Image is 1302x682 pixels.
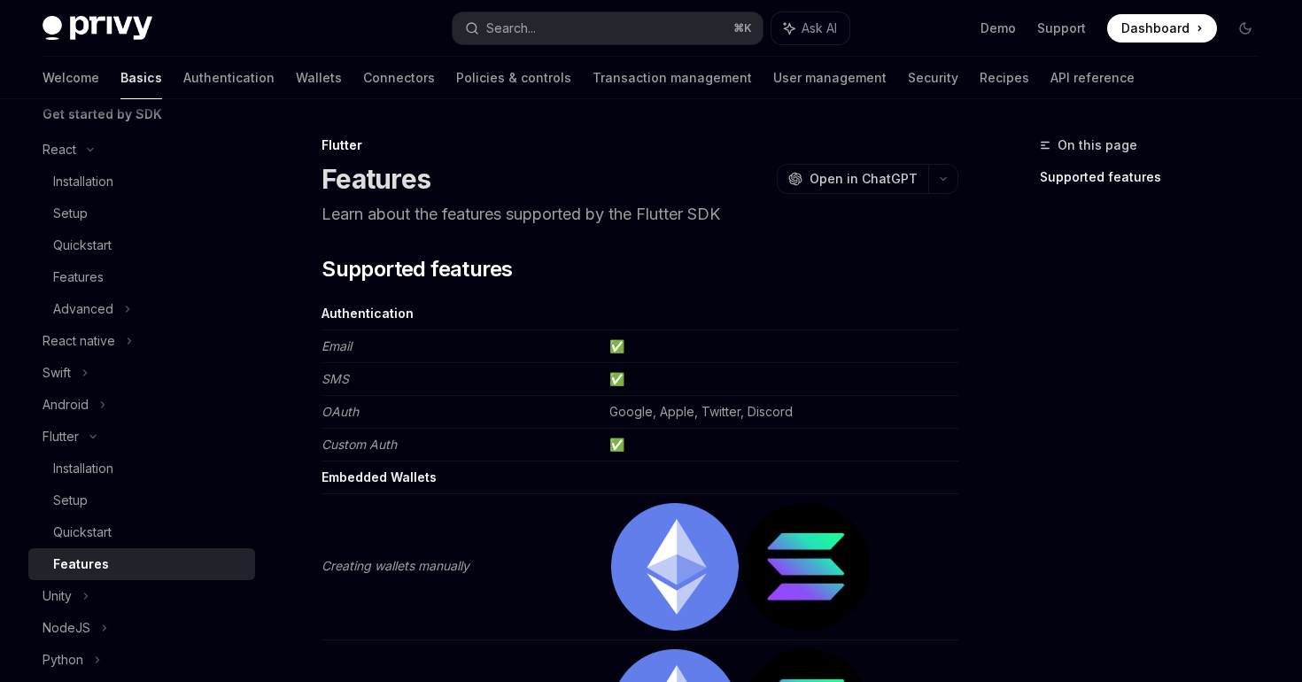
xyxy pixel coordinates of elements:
a: API reference [1050,57,1135,99]
div: Flutter [322,136,958,154]
td: Google, Apple, Twitter, Discord [602,396,958,429]
button: Search...⌘K [453,12,762,44]
td: ✅ [602,330,958,363]
strong: Embedded Wallets [322,469,437,484]
p: Learn about the features supported by the Flutter SDK [322,202,958,227]
img: solana.png [742,503,870,631]
a: Welcome [43,57,99,99]
td: ✅ [602,363,958,396]
span: ⌘ K [733,21,752,35]
div: Android [43,394,89,415]
img: ethereum.png [611,503,739,631]
a: Setup [28,484,255,516]
button: Open in ChatGPT [777,164,928,194]
em: Email [322,338,352,353]
a: Recipes [980,57,1029,99]
a: Installation [28,166,255,198]
td: ✅ [602,429,958,461]
a: Features [28,548,255,580]
em: Custom Auth [322,437,397,452]
div: NodeJS [43,617,90,639]
div: Quickstart [53,235,112,256]
a: Wallets [296,57,342,99]
div: Unity [43,585,72,607]
a: Security [908,57,958,99]
div: Features [53,554,109,575]
a: Installation [28,453,255,484]
a: Quickstart [28,229,255,261]
button: Toggle dark mode [1231,14,1259,43]
a: Demo [980,19,1016,37]
a: Authentication [183,57,275,99]
img: dark logo [43,16,152,41]
strong: Authentication [322,306,414,321]
div: React native [43,330,115,352]
h1: Features [322,163,430,195]
a: Basics [120,57,162,99]
span: On this page [1058,135,1137,156]
a: Support [1037,19,1086,37]
span: Open in ChatGPT [810,170,918,188]
a: Features [28,261,255,293]
div: Advanced [53,298,113,320]
a: User management [773,57,887,99]
em: OAuth [322,404,359,419]
div: Features [53,267,104,288]
span: Dashboard [1121,19,1190,37]
em: SMS [322,371,349,386]
div: Flutter [43,426,79,447]
div: Swift [43,362,71,384]
a: Setup [28,198,255,229]
span: Ask AI [802,19,837,37]
button: Ask AI [771,12,849,44]
a: Quickstart [28,516,255,548]
div: React [43,139,76,160]
div: Python [43,649,83,670]
div: Quickstart [53,522,112,543]
em: Creating wallets manually [322,558,469,573]
div: Setup [53,203,88,224]
div: Installation [53,458,113,479]
a: Policies & controls [456,57,571,99]
a: Dashboard [1107,14,1217,43]
div: Setup [53,490,88,511]
div: Search... [486,18,536,39]
a: Supported features [1040,163,1274,191]
a: Connectors [363,57,435,99]
div: Installation [53,171,113,192]
a: Transaction management [593,57,752,99]
span: Supported features [322,255,512,283]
